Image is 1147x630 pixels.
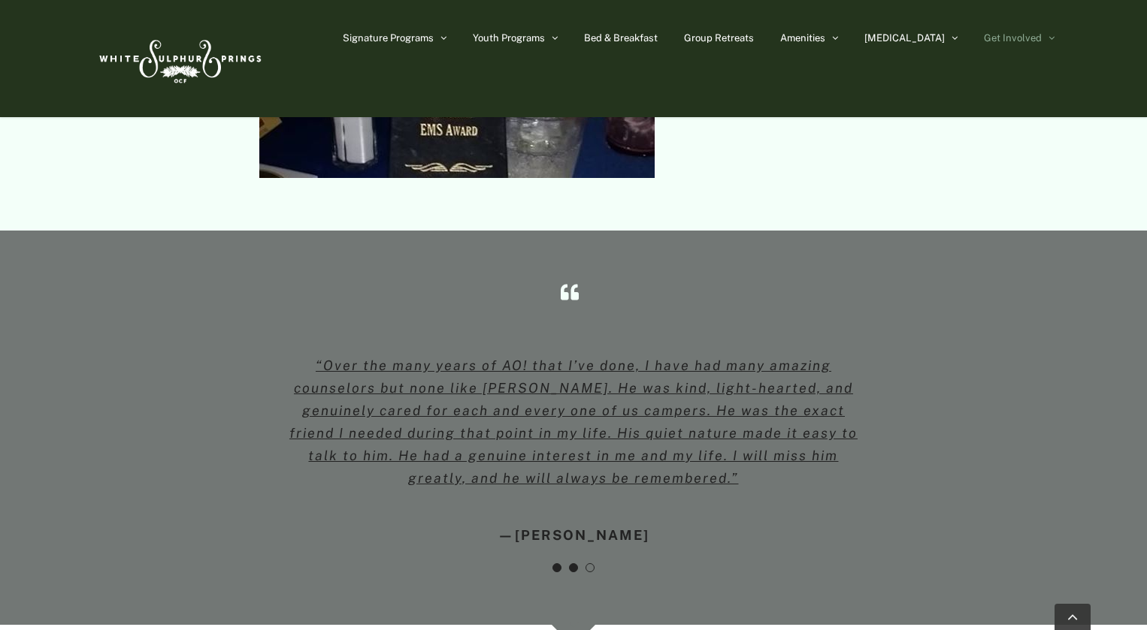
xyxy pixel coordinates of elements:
[586,563,595,572] a: Testimonial Pagination
[473,33,545,43] span: Youth Programs
[984,33,1042,43] span: Get Involved
[343,33,434,43] span: Signature Programs
[864,33,945,43] span: [MEDICAL_DATA]
[569,563,578,572] a: Testimonial Pagination
[498,527,649,543] strong: —[PERSON_NAME]
[289,357,858,486] u: “Over the many years of AO! that I’ve done, I have had many amazing counselors but none like [PER...
[584,33,658,43] span: Bed & Breakfast
[552,563,561,572] a: Testimonial Pagination
[684,33,754,43] span: Group Retreats
[780,33,825,43] span: Amenities
[92,23,265,94] img: White Sulphur Springs Logo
